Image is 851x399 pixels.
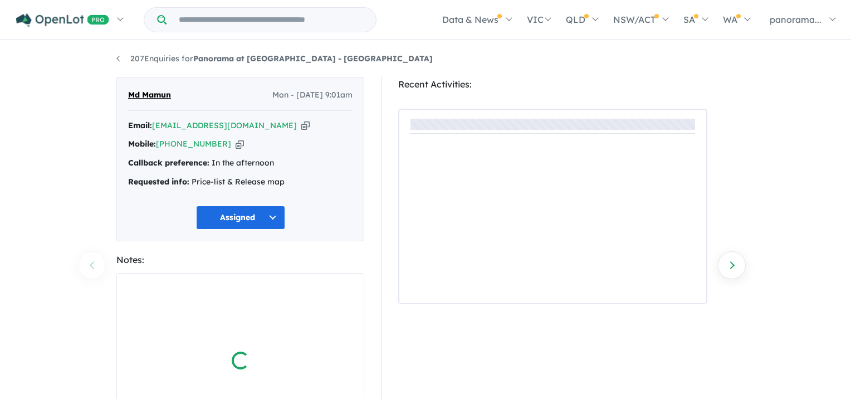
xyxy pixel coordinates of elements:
[193,53,433,64] strong: Panorama at [GEOGRAPHIC_DATA] - [GEOGRAPHIC_DATA]
[128,176,353,189] div: Price-list & Release map
[128,158,209,168] strong: Callback preference:
[169,8,374,32] input: Try estate name, suburb, builder or developer
[16,13,109,27] img: Openlot PRO Logo White
[116,52,735,66] nav: breadcrumb
[770,14,821,25] span: panorama...
[156,139,231,149] a: [PHONE_NUMBER]
[116,252,364,267] div: Notes:
[236,138,244,150] button: Copy
[301,120,310,132] button: Copy
[128,139,156,149] strong: Mobile:
[128,89,171,102] span: Md Mamun
[128,177,189,187] strong: Requested info:
[272,89,353,102] span: Mon - [DATE] 9:01am
[128,157,353,170] div: In the afternoon
[128,120,152,130] strong: Email:
[116,53,433,64] a: 207Enquiries forPanorama at [GEOGRAPHIC_DATA] - [GEOGRAPHIC_DATA]
[398,77,707,92] div: Recent Activities:
[196,206,285,230] button: Assigned
[152,120,297,130] a: [EMAIL_ADDRESS][DOMAIN_NAME]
